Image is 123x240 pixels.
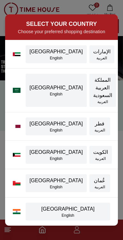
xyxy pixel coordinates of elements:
div: English [29,128,83,133]
button: [GEOGRAPHIC_DATA]English [26,117,87,135]
div: English [29,213,106,218]
div: العربية [93,156,108,161]
div: English [29,92,83,97]
div: [GEOGRAPHIC_DATA] [29,177,83,184]
div: الكويت [93,148,108,156]
div: [GEOGRAPHIC_DATA] [29,205,106,213]
div: المملكة العربية السعودية [93,76,112,99]
button: قطرالعربية [89,117,110,135]
div: العربية [93,99,112,104]
div: [GEOGRAPHIC_DATA] [29,120,83,128]
div: عُمان [93,177,106,184]
button: [GEOGRAPHIC_DATA]English [26,74,87,107]
div: الإمارات [93,48,111,56]
button: [GEOGRAPHIC_DATA]English [26,203,110,221]
div: العربية [93,128,106,133]
div: العربية [93,56,111,61]
div: قطر [93,120,106,128]
button: [GEOGRAPHIC_DATA]English [26,45,87,63]
img: Kuwait flag [13,153,20,157]
div: [GEOGRAPHIC_DATA] [29,148,83,156]
button: الإماراتالعربية [89,45,114,63]
img: UAE flag [13,52,20,56]
img: India flag [13,209,20,214]
div: [GEOGRAPHIC_DATA] [29,48,83,56]
button: المملكة العربية السعوديةالعربية [89,74,116,107]
div: English [29,56,83,61]
div: [GEOGRAPHIC_DATA] [29,84,83,92]
p: Choose your preferred shopping destination [13,28,110,35]
button: الكويتالعربية [89,146,112,164]
div: English [29,184,83,190]
h2: SELECT YOUR COUNTRY [13,19,110,28]
img: Qatar flag [13,125,20,128]
button: [GEOGRAPHIC_DATA]English [26,174,87,192]
button: عُمانالعربية [89,174,110,192]
button: [GEOGRAPHIC_DATA]English [26,146,87,164]
img: Saudi Arabia flag [13,88,20,93]
img: Oman flag [13,181,20,185]
div: English [29,156,83,161]
div: العربية [93,184,106,190]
